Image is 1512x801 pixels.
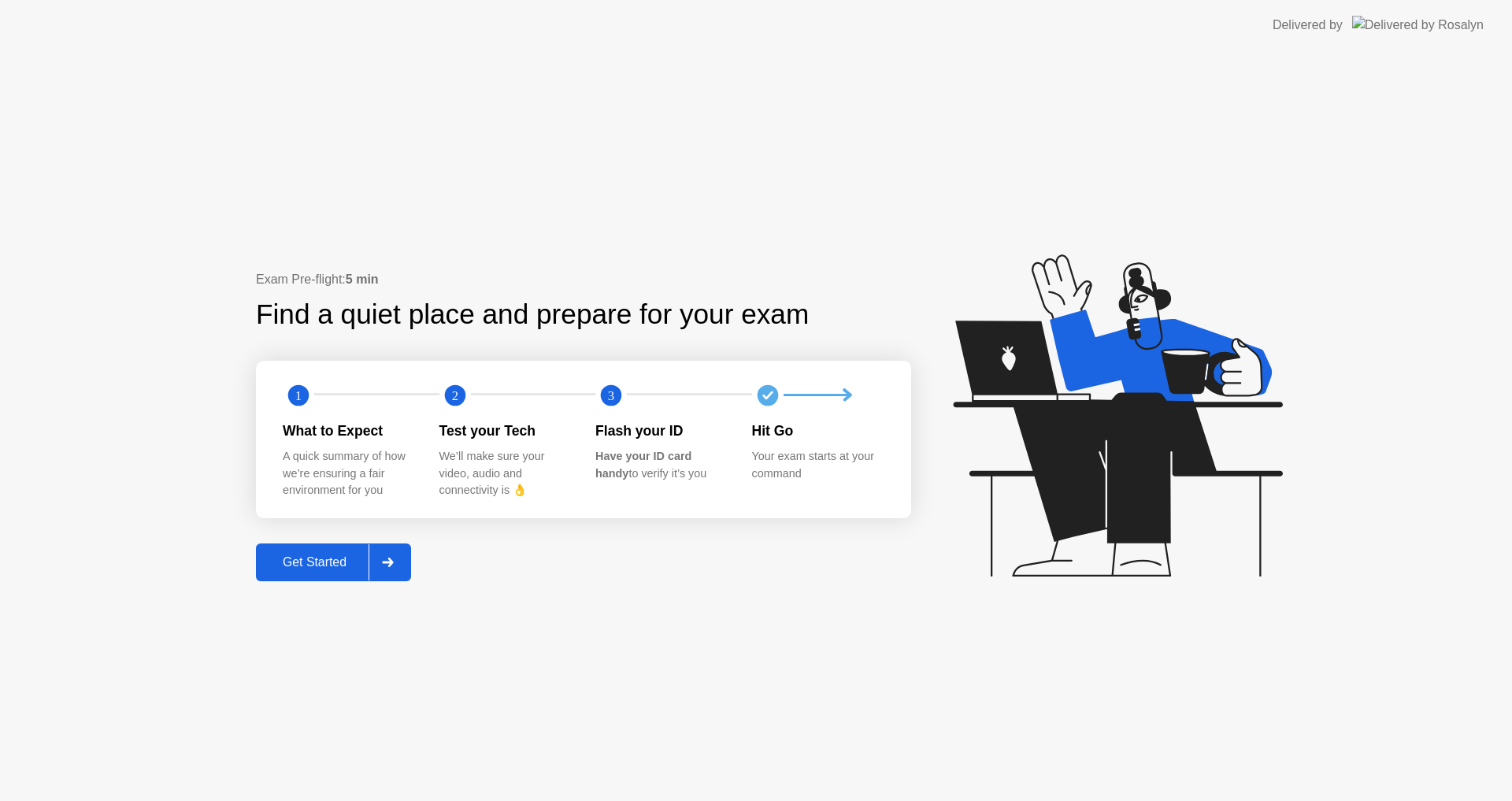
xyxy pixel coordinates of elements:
div: to verify it’s you [595,448,727,482]
button: Get Started [256,543,411,581]
div: What to Expect [283,421,414,441]
div: Hit Go [752,421,884,441]
img: Delivered by Rosalyn [1352,16,1484,34]
div: Exam Pre-flight: [256,270,911,289]
text: 1 [295,388,302,402]
text: 3 [608,388,614,402]
div: We’ll make sure your video, audio and connectivity is 👌 [439,448,571,499]
div: A quick summary of how we’re ensuring a fair environment for you [283,448,414,499]
div: Your exam starts at your command [752,448,884,482]
div: Delivered by [1273,16,1343,35]
div: Test your Tech [439,421,571,441]
b: 5 min [346,273,379,286]
b: Have your ID card handy [595,450,691,480]
div: Flash your ID [595,421,727,441]
div: Find a quiet place and prepare for your exam [256,294,811,336]
text: 2 [451,388,458,402]
div: Get Started [261,555,369,569]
